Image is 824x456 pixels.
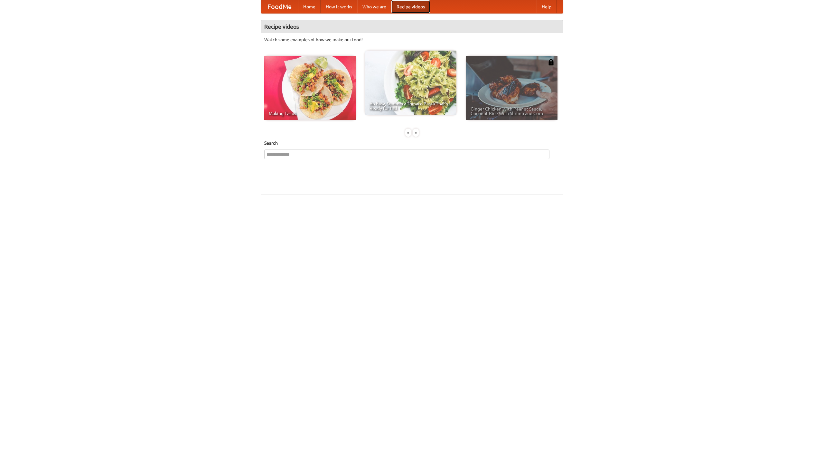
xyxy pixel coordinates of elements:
h5: Search [264,140,560,146]
span: An Easy, Summery Tomato Pasta That's Ready for Fall [370,102,452,111]
a: FoodMe [261,0,298,13]
span: Making Tacos [269,111,351,116]
a: Recipe videos [391,0,430,13]
div: « [405,129,411,137]
a: Making Tacos [264,56,356,120]
a: How it works [321,0,357,13]
a: Help [537,0,557,13]
h4: Recipe videos [261,20,563,33]
img: 483408.png [548,59,554,65]
a: Home [298,0,321,13]
div: » [413,129,419,137]
a: Who we are [357,0,391,13]
p: Watch some examples of how we make our food! [264,36,560,43]
a: An Easy, Summery Tomato Pasta That's Ready for Fall [365,51,456,115]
